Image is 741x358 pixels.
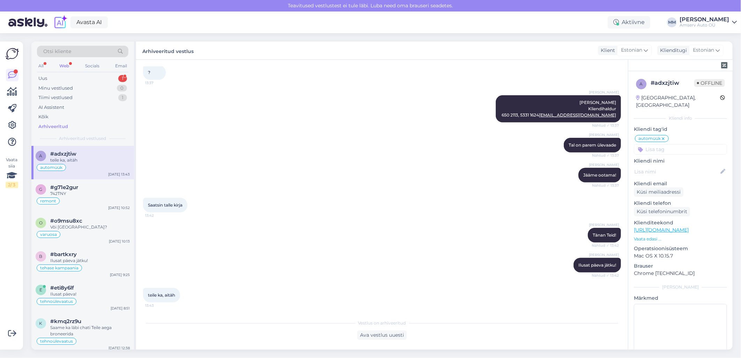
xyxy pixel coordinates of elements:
[50,184,78,191] span: #g71e2gur
[657,47,687,54] div: Klienditugi
[145,303,171,308] span: 13:43
[634,180,727,187] p: Kliendi email
[634,245,727,252] p: Operatsioonisüsteem
[50,218,82,224] span: #o9msu8xc
[621,46,642,54] span: Estonian
[50,151,76,157] span: #adxzjtiw
[592,153,619,158] span: Nähtud ✓ 13:37
[651,79,694,87] div: # adxzjtiw
[589,132,619,137] span: [PERSON_NAME]
[583,172,616,178] span: Jääme ootama!
[114,61,128,70] div: Email
[634,157,727,165] p: Kliendi nimi
[589,162,619,167] span: [PERSON_NAME]
[39,287,42,292] span: e
[640,81,643,87] span: a
[50,325,130,337] div: Saame ka läbi chati Teile aega broneerida
[680,17,737,28] a: [PERSON_NAME]Amserv Auto OÜ
[38,85,73,92] div: Minu vestlused
[70,16,108,28] a: Avasta AI
[109,239,130,244] div: [DATE] 10:13
[680,17,729,22] div: [PERSON_NAME]
[592,273,619,278] span: Nähtud ✓ 13:42
[142,46,194,55] label: Arhiveeritud vestlus
[593,232,616,238] span: Tänan Teid!
[38,75,47,82] div: Uus
[634,144,727,155] input: Lisa tag
[50,291,130,297] div: Ilusat päeva!
[117,85,127,92] div: 0
[118,94,127,101] div: 1
[357,330,407,340] div: Ava vestlus uuesti
[634,252,727,260] p: Mac OS X 10.15.7
[589,222,619,228] span: [PERSON_NAME]
[636,94,720,109] div: [GEOGRAPHIC_DATA], [GEOGRAPHIC_DATA]
[634,227,689,233] a: [URL][DOMAIN_NAME]
[40,165,62,170] span: automüük
[592,183,619,188] span: Nähtud ✓ 13:37
[50,251,77,258] span: #bartkxry
[589,90,619,95] span: [PERSON_NAME]
[589,252,619,258] span: [PERSON_NAME]
[6,157,18,188] div: Vaata siia
[598,47,615,54] div: Klient
[145,213,171,218] span: 13:42
[578,262,616,268] span: Ilusat päeva jätku!
[634,236,727,242] p: Vaata edasi ...
[50,157,130,163] div: teile ka, aitäh
[38,104,64,111] div: AI Assistent
[638,136,661,141] span: automüük
[592,243,619,248] span: Nähtud ✓ 13:42
[148,70,150,75] span: ?
[145,80,171,85] span: 13:37
[50,224,130,230] div: Või [GEOGRAPHIC_DATA]?
[53,15,68,30] img: explore-ai
[39,153,43,158] span: a
[111,306,130,311] div: [DATE] 8:51
[50,191,130,197] div: 742TNY
[592,123,619,128] span: Nähtud ✓ 13:37
[6,182,18,188] div: 2 / 3
[634,294,727,302] p: Märkmed
[634,284,727,290] div: [PERSON_NAME]
[38,94,73,101] div: Tiimi vestlused
[38,113,48,120] div: Kõik
[43,48,71,55] span: Otsi kliente
[118,75,127,82] div: 1
[39,220,43,225] span: o
[58,61,70,70] div: Web
[50,258,130,264] div: Ilusat päeva jätku!
[569,142,616,148] span: Tal on parem ülevaade
[634,187,683,197] div: Küsi meiliaadressi
[108,205,130,210] div: [DATE] 10:52
[634,126,727,133] p: Kliendi tag'id
[39,321,43,326] span: k
[40,339,73,343] span: tehnoülevaatus
[608,16,650,29] div: Aktiivne
[634,168,719,176] input: Lisa nimi
[634,115,727,121] div: Kliendi info
[59,135,106,142] span: Arhiveeritud vestlused
[40,232,57,237] span: varuosa
[721,62,727,68] img: zendesk
[84,61,101,70] div: Socials
[39,254,43,259] span: b
[634,219,727,226] p: Klienditeekond
[539,112,616,118] a: [EMAIL_ADDRESS][DOMAIN_NAME]
[694,79,725,87] span: Offline
[40,299,73,304] span: tehnoülevaatus
[110,272,130,277] div: [DATE] 9:25
[6,47,19,60] img: Askly Logo
[40,199,56,203] span: remont
[680,22,729,28] div: Amserv Auto OÜ
[634,262,727,270] p: Brauser
[693,46,714,54] span: Estonian
[634,270,727,277] p: Chrome [TECHNICAL_ID]
[39,187,43,192] span: g
[108,172,130,177] div: [DATE] 13:43
[50,318,81,325] span: #kmq2rz9u
[358,320,406,326] span: Vestlus on arhiveeritud
[634,200,727,207] p: Kliendi telefon
[148,292,175,298] span: teile ka, aitäh
[50,285,74,291] span: #eti8y6lf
